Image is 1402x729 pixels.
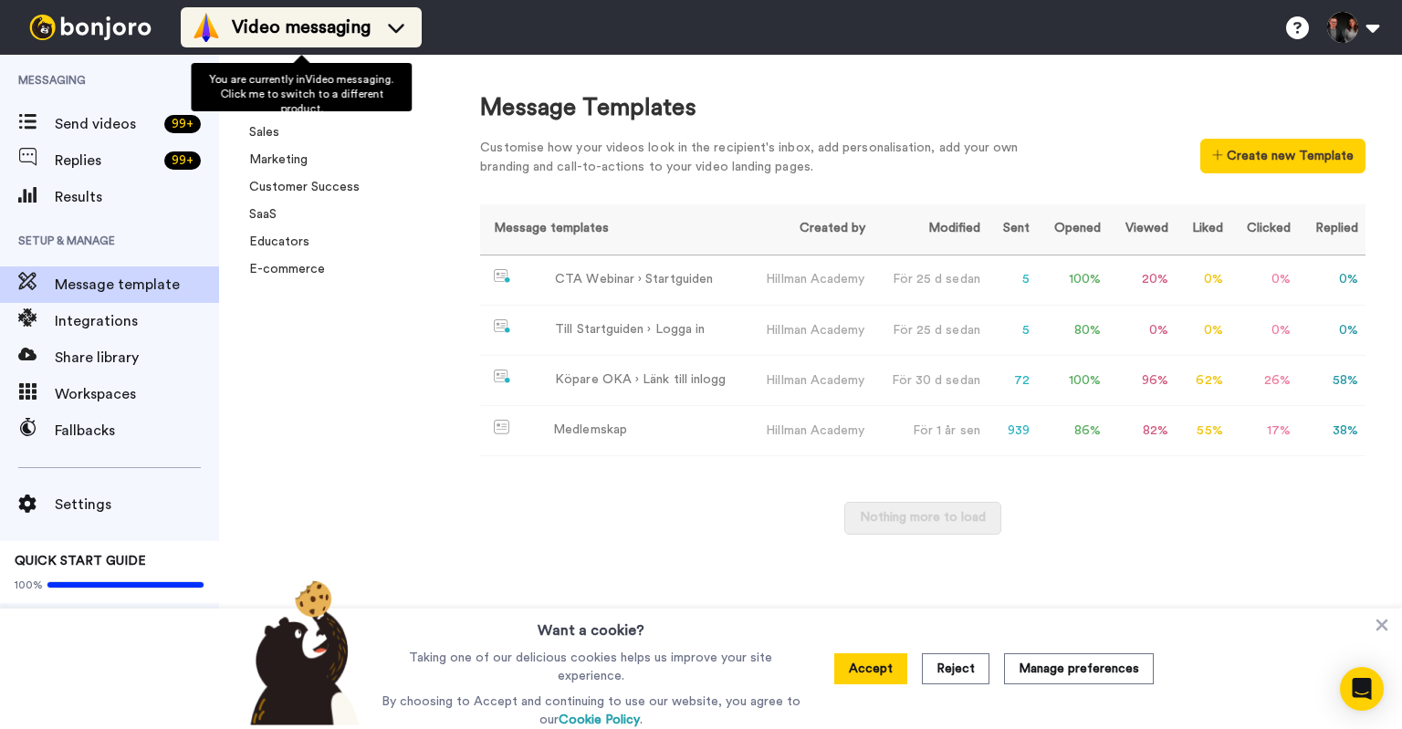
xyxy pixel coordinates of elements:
[873,255,988,306] td: För 25 d sedan
[1037,255,1108,306] td: 100 %
[873,356,988,406] td: För 30 d sedan
[747,356,873,406] td: Hillman
[1298,406,1365,456] td: 38 %
[238,263,325,276] a: E-commerce
[988,255,1038,306] td: 5
[55,347,219,369] span: Share library
[1037,356,1108,406] td: 100 %
[1230,255,1299,306] td: 0 %
[55,420,219,442] span: Fallbacks
[238,181,360,193] a: Customer Success
[1176,204,1230,255] th: Liked
[55,310,219,332] span: Integrations
[747,306,873,356] td: Hillman
[988,306,1038,356] td: 5
[538,609,644,641] h3: Want a cookie?
[553,421,627,440] div: Medlemskap
[555,320,705,339] div: Till Startguiden › Logga in
[494,370,511,384] img: nextgen-template.svg
[1230,306,1299,356] td: 0 %
[1298,306,1365,356] td: 0 %
[1108,356,1176,406] td: 96 %
[1298,356,1365,406] td: 58 %
[988,204,1038,255] th: Sent
[873,406,988,456] td: För 1 år sen
[232,15,371,40] span: Video messaging
[55,113,157,135] span: Send videos
[164,151,201,170] div: 99 +
[55,383,219,405] span: Workspaces
[1108,406,1176,456] td: 82 %
[234,579,369,725] img: bear-with-cookie.png
[55,186,219,208] span: Results
[988,406,1038,456] td: 939
[377,693,805,729] p: By choosing to Accept and continuing to use our website, you agree to our .
[1108,204,1176,255] th: Viewed
[1004,653,1154,684] button: Manage preferences
[238,126,279,139] a: Sales
[747,406,873,456] td: Hillman
[238,208,277,221] a: SaaS
[1230,406,1299,456] td: 17 %
[988,356,1038,406] td: 72
[559,713,640,726] a: Cookie Policy
[164,115,201,133] div: 99 +
[55,494,219,516] span: Settings
[1037,204,1108,255] th: Opened
[192,13,221,42] img: vm-color.svg
[834,653,907,684] button: Accept
[1340,667,1384,711] div: Open Intercom Messenger
[55,150,157,172] span: Replies
[555,370,726,390] div: Köpare OKA › Länk till inlogg
[209,74,393,114] span: You are currently in Video messaging . Click me to switch to a different product.
[480,91,1365,125] div: Message Templates
[747,204,873,255] th: Created by
[1200,139,1365,173] button: Create new Template
[55,274,219,296] span: Message template
[1176,356,1230,406] td: 62 %
[480,204,746,255] th: Message templates
[1176,306,1230,356] td: 0 %
[377,649,805,685] p: Taking one of our delicious cookies helps us improve your site experience.
[1230,356,1299,406] td: 26 %
[811,273,865,286] span: Academy
[494,319,511,334] img: nextgen-template.svg
[238,235,309,248] a: Educators
[1037,406,1108,456] td: 86 %
[1298,255,1365,306] td: 0 %
[238,153,308,166] a: Marketing
[873,204,988,255] th: Modified
[811,324,865,337] span: Academy
[1037,306,1108,356] td: 80 %
[494,269,511,284] img: nextgen-template.svg
[1230,204,1299,255] th: Clicked
[873,306,988,356] td: För 25 d sedan
[1176,255,1230,306] td: 0 %
[22,15,159,40] img: bj-logo-header-white.svg
[494,420,509,434] img: Message-temps.svg
[15,578,43,592] span: 100%
[1108,255,1176,306] td: 20 %
[844,502,1001,535] button: Nothing more to load
[811,424,865,437] span: Academy
[555,270,713,289] div: CTA Webinar › Startguiden
[747,255,873,306] td: Hillman
[811,374,865,387] span: Academy
[1298,204,1365,255] th: Replied
[1108,306,1176,356] td: 0 %
[1176,406,1230,456] td: 55 %
[15,555,146,568] span: QUICK START GUIDE
[480,139,1046,177] div: Customise how your videos look in the recipient's inbox, add personalisation, add your own brandi...
[922,653,989,684] button: Reject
